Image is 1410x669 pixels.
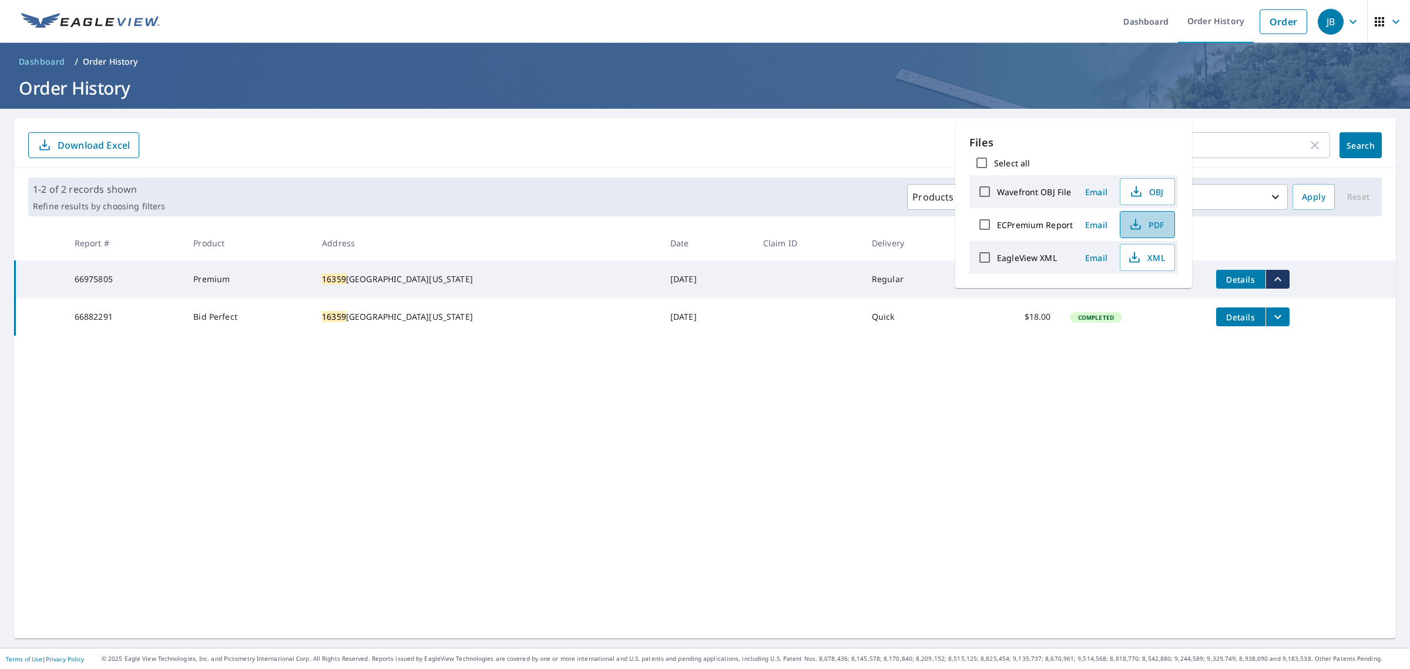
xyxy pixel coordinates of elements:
[1120,244,1175,271] button: XML
[313,226,661,260] th: Address
[1260,9,1307,34] a: Order
[14,52,1396,71] nav: breadcrumb
[14,76,1396,100] h1: Order History
[83,56,138,68] p: Order History
[1127,250,1165,265] span: XML
[661,226,754,260] th: Date
[1082,252,1110,263] span: Email
[184,226,313,260] th: Product
[912,190,954,204] p: Products
[46,655,84,663] a: Privacy Policy
[6,655,42,663] a: Terms of Use
[1292,184,1335,210] button: Apply
[1127,185,1165,199] span: OBJ
[862,260,968,298] td: Regular
[19,56,65,68] span: Dashboard
[1112,184,1288,210] button: Last year
[1318,9,1344,35] div: JB
[997,186,1071,198] label: Wavefront OBJ File
[997,219,1073,230] label: ECPremium Report
[322,273,346,285] mark: 16359
[1216,307,1265,326] button: detailsBtn-66882291
[1339,132,1382,158] button: Search
[862,226,968,260] th: Delivery
[1223,274,1258,285] span: Details
[1216,270,1265,289] button: detailsBtn-66975805
[1082,186,1110,198] span: Email
[75,55,78,69] li: /
[1223,312,1258,323] span: Details
[6,655,84,663] p: |
[184,298,313,336] td: Bid Perfect
[58,139,130,152] p: Download Excel
[1071,313,1121,322] span: Completed
[65,260,184,298] td: 66975805
[1131,187,1268,208] p: Last year
[33,182,165,196] p: 1-2 of 2 records shown
[1077,216,1115,234] button: Email
[1265,270,1290,289] button: filesDropdownBtn-66975805
[1120,178,1175,205] button: OBJ
[997,252,1057,263] label: EagleView XML
[1077,183,1115,201] button: Email
[661,298,754,336] td: [DATE]
[1120,211,1175,238] button: PDF
[1349,140,1372,151] span: Search
[102,654,1404,663] p: © 2025 Eagle View Technologies, Inc. and Pictometry International Corp. All Rights Reserved. Repo...
[968,298,1060,336] td: $18.00
[322,311,346,322] mark: 16359
[65,298,184,336] td: 66882291
[969,135,1178,150] p: Files
[21,13,160,31] img: EV Logo
[1077,249,1115,267] button: Email
[661,260,754,298] td: [DATE]
[1135,129,1308,162] input: Address, Report #, Claim ID, etc.
[33,201,165,212] p: Refine results by choosing filters
[14,52,70,71] a: Dashboard
[907,184,975,210] button: Products
[1302,190,1325,205] span: Apply
[862,298,968,336] td: Quick
[184,260,313,298] td: Premium
[754,226,862,260] th: Claim ID
[322,273,652,285] div: [GEOGRAPHIC_DATA][US_STATE]
[28,132,139,158] button: Download Excel
[322,311,652,323] div: [GEOGRAPHIC_DATA][US_STATE]
[65,226,184,260] th: Report #
[994,158,1030,169] label: Select all
[1127,218,1165,232] span: PDF
[1265,307,1290,326] button: filesDropdownBtn-66882291
[1082,219,1110,230] span: Email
